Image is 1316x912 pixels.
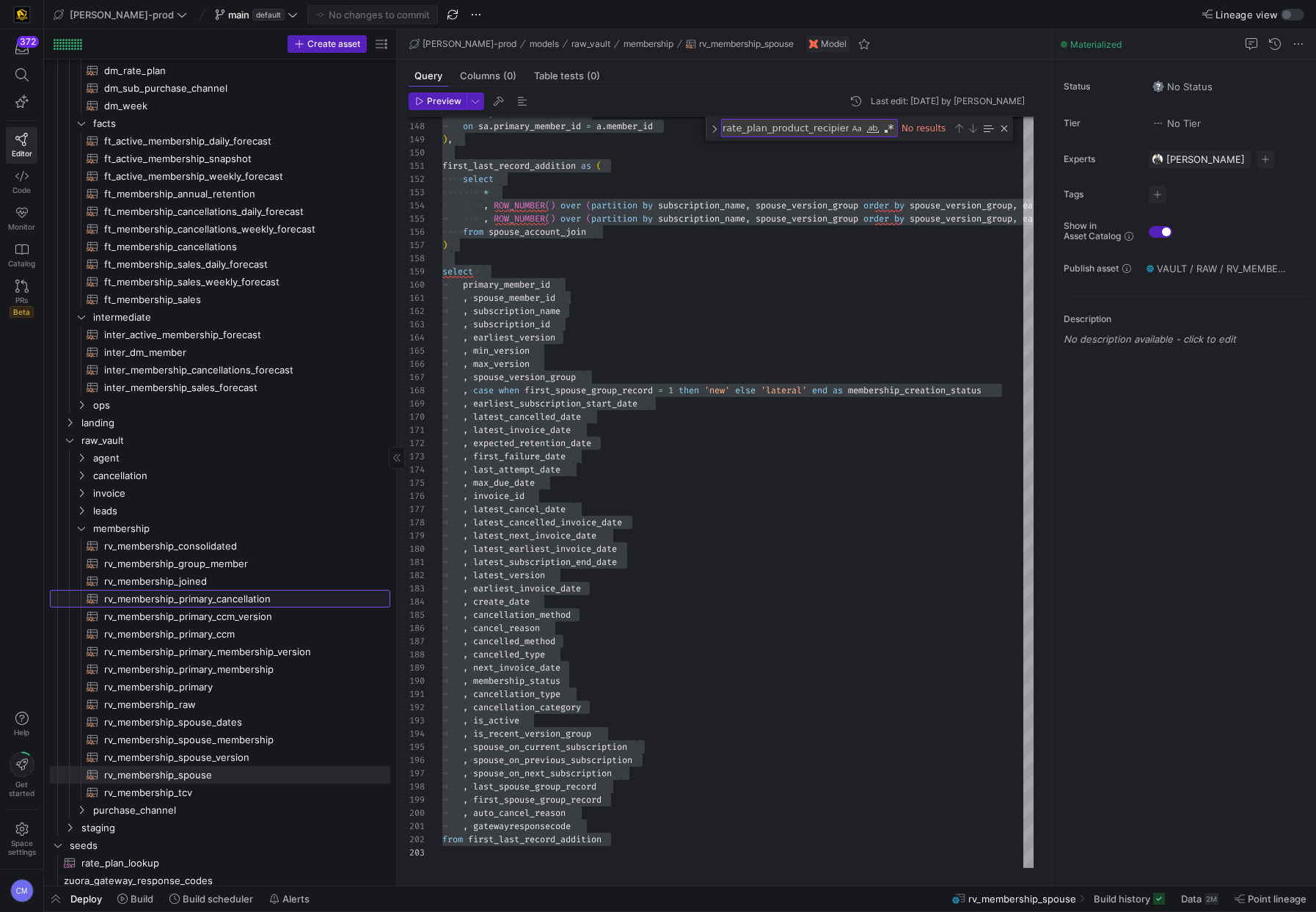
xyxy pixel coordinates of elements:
div: Press SPACE to select this row. [50,62,390,79]
div: 153 [409,186,425,199]
span: rv_membership_spouse [699,39,794,49]
div: Use Regular Expression (⌥⌘R) [882,121,896,136]
span: rv_membership_group_member​​​​​​​​​​ [104,555,373,572]
span: ( [596,160,602,172]
a: ft_membership_sales_weekly_forecast​​​​​​​​​​ [50,273,390,291]
div: Press SPACE to select this row. [50,150,390,167]
a: dm_rate_plan​​​​​​​​​​ [50,62,390,79]
span: , [745,200,750,211]
a: rv_membership_group_member​​​​​​​​​​ [50,555,390,572]
span: ft_membership_annual_retention​​​​​​​​​​ [104,186,373,203]
div: Find in Selection (⌥⌘L) [980,120,996,136]
span: inter_active_membership_forecast​​​​​​​​​​ [104,327,373,343]
a: Catalog [6,237,37,274]
a: rv_membership_consolidated​​​​​​​​​​ [50,537,390,555]
div: Press SPACE to select this row. [50,361,390,379]
span: 'new' [704,384,730,396]
div: Press SPACE to select this row. [50,519,390,537]
a: ft_membership_cancellations​​​​​​​​​​ [50,238,390,255]
span: default [252,9,285,21]
span: , [447,134,453,145]
div: Press SPACE to select this row. [50,79,390,97]
div: 162 [409,304,425,318]
a: ft_active_membership_weekly_forecast​​​​​​​​​​ [50,167,390,185]
span: on [463,120,473,132]
a: ft_membership_sales​​​​​​​​​​ [50,291,390,308]
span: leads [93,503,388,519]
span: inter_dm_member​​​​​​​​​​ [104,344,373,361]
span: membership_creation_status [848,384,981,396]
span: , [1012,200,1017,211]
span: invoice [93,485,388,502]
span: Preview [427,96,461,106]
span: subscription_id [473,318,550,330]
div: 148 [409,120,425,133]
span: as [833,384,843,396]
span: ft_active_membership_weekly_forecast​​​​​​​​​​ [104,168,373,185]
span: Point lineage [1248,893,1306,905]
span: primary_member_id [494,120,581,132]
button: raw_vault [568,35,614,53]
a: Editor [6,127,37,164]
span: partition [591,213,637,225]
span: Status [1064,81,1137,92]
span: rv_membership_primary_cancellation​​​​​​​​​​ [104,591,373,608]
p: Description [1064,314,1310,324]
div: Press SPACE to select this row. [50,220,390,238]
span: ft_membership_cancellations_daily_forecast​​​​​​​​​​ [104,203,373,220]
button: maindefault [211,5,301,24]
span: Lineage view [1216,9,1278,21]
span: , [483,200,489,211]
div: Press SPACE to select this row. [50,572,390,590]
span: ROW_NUMBER [494,213,545,225]
span: dm_sub_purchase_channel​​​​​​​​​​ [104,80,373,97]
span: primary_member_id [463,279,550,291]
div: Press SPACE to select this row. [50,343,390,361]
div: 160 [409,278,425,291]
button: 372 [6,35,37,62]
div: 151 [409,159,425,172]
span: as [581,160,591,172]
div: Press SPACE to select this row. [50,114,390,132]
span: first_last_record_addition [442,160,576,172]
a: rv_membership_primary_membership​​​​​​​​​​ [50,660,390,678]
span: ft_membership_cancellations​​​​​​​​​​ [104,238,373,255]
span: , [745,213,750,225]
a: ft_membership_cancellations_weekly_forecast​​​​​​​​​​ [50,220,390,238]
span: ft_membership_cancellations_weekly_forecast​​​​​​​​​​ [104,221,373,238]
span: spouse_version_group [473,371,576,383]
div: Press SPACE to select this row. [50,132,390,150]
div: 150 [409,146,425,159]
div: 152 [409,172,425,186]
span: rv_membership_spouse_version​​​​​​​​​​ [104,749,373,766]
span: Columns [460,71,516,81]
a: rv_membership_joined​​​​​​​​​​ [50,572,390,590]
span: Beta [10,306,34,318]
span: models [530,39,559,49]
button: Data2M [1174,886,1225,911]
img: No status [1152,81,1164,92]
span: zuora_gateway_response_codes​​​​​​ [64,872,388,889]
div: 161 [409,291,425,304]
button: rv_membership_spouse [682,35,797,53]
span: dm_rate_plan​​​​​​​​​​ [104,62,373,79]
span: No Tier [1152,117,1201,129]
span: max_version [473,358,530,370]
a: rv_membership_spouse_membership​​​​​​​​​​ [50,731,390,748]
button: No tierNo Tier [1149,114,1204,133]
span: rv_membership_primary_ccm_version​​​​​​​​​​ [104,608,373,625]
span: over [560,213,581,225]
span: ( [586,213,591,225]
div: 163 [409,318,425,331]
div: Next Match (Enter) [967,123,979,134]
span: seeds [70,837,388,854]
span: , [463,358,468,370]
span: Publish asset [1064,263,1119,274]
span: main [228,9,249,21]
a: rate_plan_lookup​​​​​​ [50,854,390,872]
a: ft_membership_annual_retention​​​​​​​​​​ [50,185,390,203]
span: rv_membership_spouse_membership​​​​​​​​​​ [104,732,373,748]
a: inter_active_membership_forecast​​​​​​​​​​ [50,326,390,343]
span: , [463,345,468,357]
span: ROW_NUMBER [494,200,545,211]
